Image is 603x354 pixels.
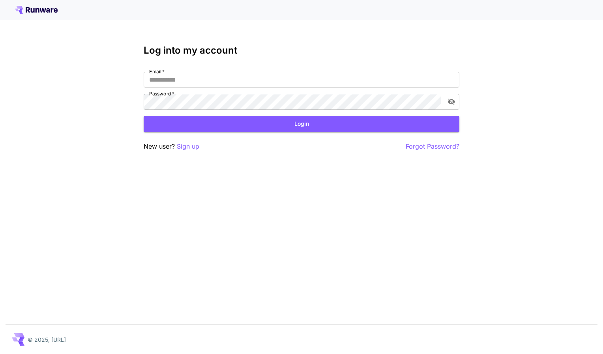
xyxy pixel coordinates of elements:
label: Password [149,90,174,97]
p: © 2025, [URL] [28,335,66,344]
p: New user? [144,142,199,151]
button: toggle password visibility [444,95,459,109]
button: Sign up [177,142,199,151]
button: Login [144,116,459,132]
button: Forgot Password? [406,142,459,151]
label: Email [149,68,165,75]
h3: Log into my account [144,45,459,56]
